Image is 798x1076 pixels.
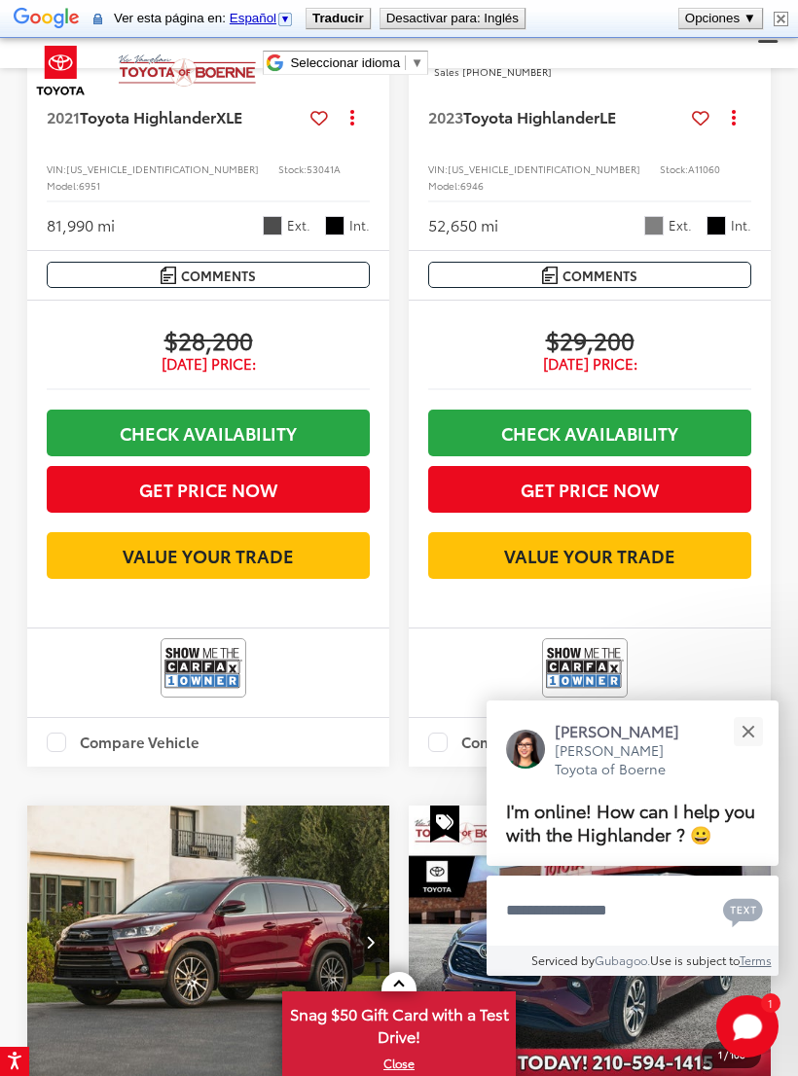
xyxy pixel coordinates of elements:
[24,39,97,102] img: Toyota
[47,466,370,513] button: Get Price Now
[47,532,370,579] a: Value Your Trade
[542,267,558,283] img: Comments
[727,710,769,752] button: Close
[47,262,370,288] button: Comments
[428,354,751,374] span: [DATE] Price:
[216,105,242,127] span: XLE
[118,54,257,88] img: Vic Vaughan Toyota of Boerne
[723,896,763,927] svg: Text
[290,55,400,70] span: Seleccionar idioma
[230,11,276,25] span: Español
[707,216,726,235] span: Black
[278,161,307,176] span: Stock:
[307,9,370,28] button: Traducir
[644,216,664,235] span: Gray
[47,161,66,176] span: VIN:
[650,951,740,968] span: Use is subject to
[688,161,720,176] span: A11060
[287,216,310,234] span: Ext.
[312,11,364,25] b: Traducir
[428,214,498,236] div: 52,650 mi
[428,466,751,513] button: Get Price Now
[428,325,751,354] span: $29,200
[428,410,751,456] a: Check Availability
[506,797,755,846] span: I'm online! How can I help you with the Highlander ? 😀
[405,55,406,70] span: ​
[350,109,354,125] span: dropdown dots
[307,161,341,176] span: 53041A
[325,216,345,235] span: Black
[716,995,779,1058] svg: Start Chat
[47,354,370,374] span: [DATE] Price:
[181,267,256,285] span: Comments
[79,178,100,193] span: 6951
[448,161,640,176] span: [US_VEHICLE_IDENTIFICATION_NUMBER]
[47,106,303,127] a: 2021Toyota HighlanderXLE
[768,998,773,1007] span: 1
[531,951,595,968] span: Serviced by
[428,733,581,752] label: Compare Vehicle
[230,11,294,25] a: Español
[660,161,688,176] span: Stock:
[428,105,463,127] span: 2023
[740,951,772,968] a: Terms
[47,325,370,354] span: $28,200
[555,741,699,779] p: [PERSON_NAME] Toyota of Boerne
[290,55,423,70] a: Seleccionar idioma​
[263,216,282,235] span: Gray
[47,214,115,236] div: 81,990 mi
[462,64,552,79] span: [PHONE_NUMBER]
[716,995,779,1058] button: Toggle Chat Window
[349,216,370,234] span: Int.
[487,876,779,946] textarea: Type your message
[434,64,459,79] span: Sales
[411,55,423,70] span: ▼
[428,178,460,193] span: Model:
[599,105,616,127] span: LE
[487,700,779,976] div: Close[PERSON_NAME][PERSON_NAME] Toyota of BoerneI'm online! How can I help you with the Highlande...
[66,161,259,176] span: [US_VEHICLE_IDENTIFICATION_NUMBER]
[460,178,484,193] span: 6946
[555,720,699,741] p: [PERSON_NAME]
[774,12,788,26] img: Cerrar
[14,6,80,33] img: Google Traductor
[463,105,599,127] span: Toyota Highlander
[717,100,751,134] button: Actions
[350,908,389,976] button: Next image
[428,262,751,288] button: Comments
[430,806,459,843] span: Special
[428,106,684,127] a: 2023Toyota HighlanderLE
[114,11,298,25] span: Ver esta página en:
[381,9,525,28] button: Desactivar para: Inglés
[47,178,79,193] span: Model:
[679,9,762,28] button: Opciones ▼
[284,993,514,1053] span: Snag $50 Gift Card with a Test Drive!
[732,109,736,125] span: dropdown dots
[164,642,242,694] img: View CARFAX report
[595,951,650,968] a: Gubagoo.
[717,888,769,932] button: Chat with SMS
[428,532,751,579] a: Value Your Trade
[47,410,370,456] a: Check Availability
[428,161,448,176] span: VIN:
[731,216,751,234] span: Int.
[161,267,176,283] img: Comments
[669,216,692,234] span: Ext.
[47,733,199,752] label: Compare Vehicle
[47,105,80,127] span: 2021
[80,105,216,127] span: Toyota Highlander
[336,100,370,134] button: Actions
[546,642,624,694] img: View CARFAX report
[93,12,102,26] img: El contenido de esta página segura se enviará a Google para traducirlo con una conexión segura.
[562,267,637,285] span: Comments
